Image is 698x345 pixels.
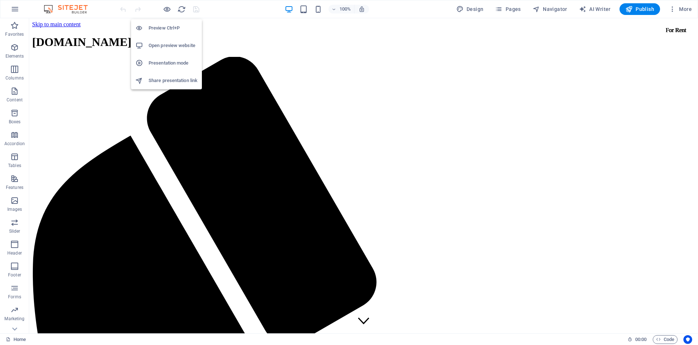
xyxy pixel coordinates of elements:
[620,3,660,15] button: Publish
[631,6,663,18] div: For Rent
[9,119,21,125] p: Boxes
[666,3,695,15] button: More
[149,41,197,50] h6: Open preview website
[640,337,641,342] span: :
[329,5,354,13] button: 100%
[8,272,21,278] p: Footer
[495,5,521,13] span: Pages
[340,5,351,13] h6: 100%
[4,141,25,147] p: Accordion
[628,335,647,344] h6: Session time
[683,335,692,344] button: Usercentrics
[149,24,197,32] h6: Preview Ctrl+P
[456,5,484,13] span: Design
[492,3,523,15] button: Pages
[533,5,567,13] span: Navigator
[358,6,365,12] i: On resize automatically adjust zoom level to fit chosen device.
[579,5,611,13] span: AI Writer
[9,228,20,234] p: Slider
[669,5,692,13] span: More
[6,185,23,190] p: Features
[656,335,674,344] span: Code
[635,335,647,344] span: 00 00
[177,5,186,13] button: reload
[5,53,24,59] p: Elements
[149,76,197,85] h6: Share presentation link
[6,335,26,344] a: Click to cancel selection. Double-click to open Pages
[5,75,24,81] p: Columns
[149,59,197,67] h6: Presentation mode
[7,250,22,256] p: Header
[8,163,21,168] p: Tables
[7,206,22,212] p: Images
[4,316,24,322] p: Marketing
[453,3,487,15] button: Design
[42,5,97,13] img: Editor Logo
[7,97,23,103] p: Content
[453,3,487,15] div: Design (Ctrl+Alt+Y)
[576,3,614,15] button: AI Writer
[177,5,186,13] i: Reload page
[3,3,51,9] a: Skip to main content
[8,294,21,300] p: Forms
[653,335,678,344] button: Code
[5,31,24,37] p: Favorites
[625,5,654,13] span: Publish
[530,3,570,15] button: Navigator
